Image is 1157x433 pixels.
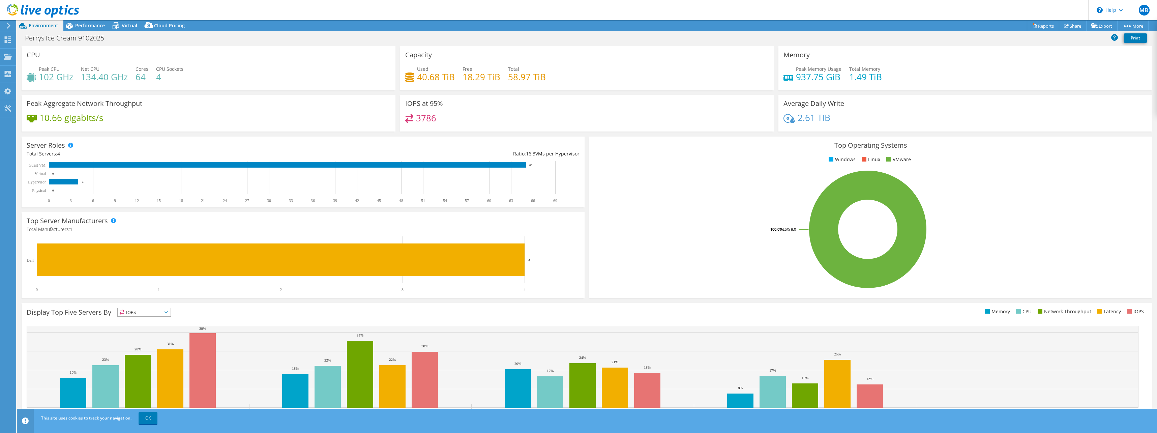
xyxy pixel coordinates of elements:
[199,326,206,330] text: 39%
[27,226,580,233] h4: Total Manufacturers:
[738,386,743,390] text: 8%
[463,73,500,81] h4: 18.29 TiB
[102,357,109,362] text: 23%
[135,347,141,351] text: 28%
[528,258,530,262] text: 4
[1124,33,1147,43] a: Print
[52,189,54,192] text: 0
[802,376,808,380] text: 13%
[158,287,160,292] text: 1
[827,156,856,163] li: Windows
[377,198,381,203] text: 45
[156,66,183,72] span: CPU Sockets
[1059,21,1087,31] a: Share
[783,51,810,59] h3: Memory
[36,287,38,292] text: 0
[333,198,337,203] text: 39
[324,358,331,362] text: 22%
[421,344,428,348] text: 30%
[245,198,249,203] text: 27
[402,287,404,292] text: 3
[32,188,46,193] text: Physical
[399,198,403,203] text: 48
[292,366,299,370] text: 18%
[355,198,359,203] text: 42
[553,198,557,203] text: 69
[167,342,174,346] text: 31%
[157,198,161,203] text: 15
[1117,21,1149,31] a: More
[357,333,363,337] text: 35%
[514,362,521,366] text: 20%
[465,198,469,203] text: 57
[389,357,396,362] text: 22%
[22,34,115,42] h1: Perrys Ice Cream 9102025
[35,171,46,176] text: Virtual
[421,198,425,203] text: 51
[1086,21,1118,31] a: Export
[27,258,34,263] text: Dell
[48,198,50,203] text: 0
[594,142,1147,149] h3: Top Operating Systems
[769,368,776,372] text: 17%
[508,73,546,81] h4: 58.97 TiB
[52,172,54,175] text: 0
[280,287,282,292] text: 2
[547,369,554,373] text: 17%
[983,308,1010,315] li: Memory
[82,180,84,184] text: 4
[529,164,533,167] text: 65
[796,66,841,72] span: Peak Memory Usage
[311,198,315,203] text: 36
[487,198,491,203] text: 60
[156,73,183,81] h4: 4
[179,198,183,203] text: 18
[644,365,651,369] text: 18%
[39,73,73,81] h4: 102 GHz
[39,114,103,121] h4: 10.66 gigabits/s
[27,51,40,59] h3: CPU
[122,22,137,29] span: Virtual
[1139,5,1150,16] span: MB
[509,198,513,203] text: 63
[27,217,108,225] h3: Top Server Manufacturers
[135,198,139,203] text: 12
[70,198,72,203] text: 3
[783,100,844,107] h3: Average Daily Write
[612,360,618,364] text: 21%
[136,66,148,72] span: Cores
[114,198,116,203] text: 9
[579,355,586,359] text: 24%
[70,370,77,374] text: 16%
[29,163,46,168] text: Guest VM
[463,66,472,72] span: Free
[136,73,148,81] h4: 64
[796,73,841,81] h4: 937.75 GiB
[531,198,535,203] text: 66
[834,352,841,356] text: 25%
[526,150,535,157] span: 16.3
[508,66,519,72] span: Total
[41,415,131,421] span: This site uses cookies to track your navigation.
[885,156,911,163] li: VMware
[866,377,873,381] text: 12%
[39,66,60,72] span: Peak CPU
[417,73,455,81] h4: 40.68 TiB
[1027,21,1059,31] a: Reports
[1036,308,1091,315] li: Network Throughput
[405,100,443,107] h3: IOPS at 95%
[524,287,526,292] text: 4
[75,22,105,29] span: Performance
[81,66,99,72] span: Net CPU
[783,227,796,232] tspan: ESXi 8.0
[849,66,880,72] span: Total Memory
[405,51,432,59] h3: Capacity
[28,180,46,184] text: Hypervisor
[81,73,128,81] h4: 134.40 GHz
[70,226,72,232] span: 1
[289,198,293,203] text: 33
[443,198,447,203] text: 54
[1014,308,1032,315] li: CPU
[417,66,428,72] span: Used
[27,142,65,149] h3: Server Roles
